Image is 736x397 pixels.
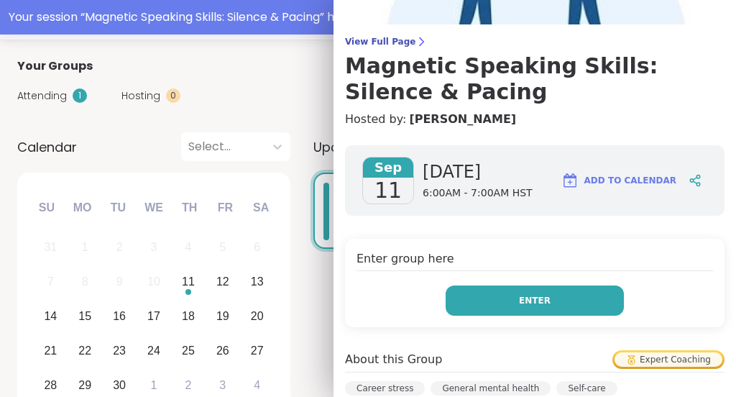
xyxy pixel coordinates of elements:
[519,294,551,307] span: Enter
[82,272,88,291] div: 8
[173,335,204,366] div: Choose Thursday, September 25th, 2025
[584,174,676,187] span: Add to Calendar
[251,306,264,326] div: 20
[173,232,204,263] div: Not available Thursday, September 4th, 2025
[216,341,229,360] div: 26
[207,232,238,263] div: Not available Friday, September 5th, 2025
[147,341,160,360] div: 24
[35,335,66,366] div: Choose Sunday, September 21st, 2025
[35,232,66,263] div: Not available Sunday, August 31st, 2025
[182,306,195,326] div: 18
[121,88,160,104] span: Hosting
[66,192,98,224] div: Mo
[182,341,195,360] div: 25
[241,301,272,332] div: Choose Saturday, September 20th, 2025
[35,301,66,332] div: Choose Sunday, September 14th, 2025
[70,232,101,263] div: Not available Monday, September 1st, 2025
[216,272,229,291] div: 12
[104,267,135,298] div: Not available Tuesday, September 9th, 2025
[70,301,101,332] div: Choose Monday, September 15th, 2025
[555,163,683,198] button: Add to Calendar
[207,301,238,332] div: Choose Friday, September 19th, 2025
[78,306,91,326] div: 15
[251,341,264,360] div: 27
[431,381,551,396] div: General mental health
[139,335,170,366] div: Choose Wednesday, September 24th, 2025
[116,272,123,291] div: 9
[356,250,713,271] h4: Enter group here
[615,352,722,367] div: Expert Coaching
[241,232,272,263] div: Not available Saturday, September 6th, 2025
[254,375,260,395] div: 4
[73,88,87,103] div: 1
[345,36,724,105] a: View Full PageMagnetic Speaking Skills: Silence & Pacing
[78,375,91,395] div: 29
[345,53,724,105] h3: Magnetic Speaking Skills: Silence & Pacing
[17,58,93,75] span: Your Groups
[139,267,170,298] div: Not available Wednesday, September 10th, 2025
[245,192,277,224] div: Sa
[345,111,724,128] h4: Hosted by:
[113,375,126,395] div: 30
[104,232,135,263] div: Not available Tuesday, September 2nd, 2025
[44,306,57,326] div: 14
[151,237,157,257] div: 3
[446,286,624,316] button: Enter
[139,301,170,332] div: Choose Wednesday, September 17th, 2025
[35,267,66,298] div: Not available Sunday, September 7th, 2025
[345,381,425,396] div: Career stress
[151,375,157,395] div: 1
[185,237,191,257] div: 4
[147,272,160,291] div: 10
[363,158,413,178] span: Sep
[104,301,135,332] div: Choose Tuesday, September 16th, 2025
[70,267,101,298] div: Not available Monday, September 8th, 2025
[147,306,160,326] div: 17
[173,267,204,298] div: Choose Thursday, September 11th, 2025
[174,192,206,224] div: Th
[104,335,135,366] div: Choose Tuesday, September 23rd, 2025
[113,341,126,360] div: 23
[44,375,57,395] div: 28
[207,267,238,298] div: Choose Friday, September 12th, 2025
[44,341,57,360] div: 21
[102,192,134,224] div: Tu
[166,88,180,103] div: 0
[17,88,67,104] span: Attending
[423,160,533,183] span: [DATE]
[9,9,727,26] div: Your session “ Magnetic Speaking Skills: Silence & Pacing ” has started. Click here to enter!
[173,301,204,332] div: Choose Thursday, September 18th, 2025
[182,272,195,291] div: 11
[374,178,402,204] span: 11
[241,267,272,298] div: Choose Saturday, September 13th, 2025
[139,232,170,263] div: Not available Wednesday, September 3rd, 2025
[219,237,226,257] div: 5
[251,272,264,291] div: 13
[31,192,63,224] div: Su
[241,335,272,366] div: Choose Saturday, September 27th, 2025
[47,272,54,291] div: 7
[116,237,123,257] div: 2
[556,381,617,396] div: Self-care
[78,341,91,360] div: 22
[113,306,126,326] div: 16
[70,335,101,366] div: Choose Monday, September 22nd, 2025
[185,375,191,395] div: 2
[219,375,226,395] div: 3
[216,306,229,326] div: 19
[409,111,516,128] a: [PERSON_NAME]
[44,237,57,257] div: 31
[254,237,260,257] div: 6
[138,192,170,224] div: We
[82,237,88,257] div: 1
[207,335,238,366] div: Choose Friday, September 26th, 2025
[345,351,442,368] h4: About this Group
[561,172,579,189] img: ShareWell Logomark
[345,36,724,47] span: View Full Page
[313,137,379,157] span: Upcoming
[209,192,241,224] div: Fr
[17,137,77,157] span: Calendar
[423,186,533,201] span: 6:00AM - 7:00AM HST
